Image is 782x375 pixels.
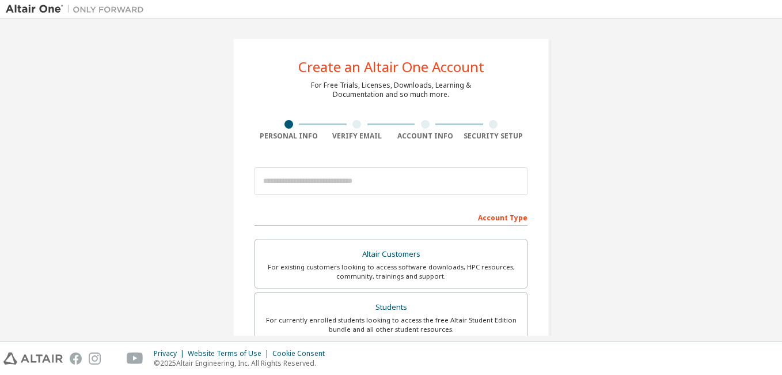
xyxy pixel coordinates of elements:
div: For currently enrolled students looking to access the free Altair Student Edition bundle and all ... [262,316,520,334]
div: Account Info [391,132,460,141]
div: Security Setup [460,132,528,141]
img: instagram.svg [89,352,101,365]
div: Personal Info [255,132,323,141]
div: Privacy [154,349,188,358]
div: Create an Altair One Account [298,60,484,74]
div: Cookie Consent [272,349,332,358]
div: Account Type [255,208,527,226]
img: Altair One [6,3,150,15]
img: facebook.svg [70,352,82,365]
img: youtube.svg [127,352,143,365]
div: Verify Email [323,132,392,141]
div: Website Terms of Use [188,349,272,358]
div: For existing customers looking to access software downloads, HPC resources, community, trainings ... [262,262,520,281]
div: Students [262,299,520,316]
div: For Free Trials, Licenses, Downloads, Learning & Documentation and so much more. [311,81,471,99]
div: Altair Customers [262,246,520,262]
img: altair_logo.svg [3,352,63,365]
p: © 2025 Altair Engineering, Inc. All Rights Reserved. [154,358,332,368]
